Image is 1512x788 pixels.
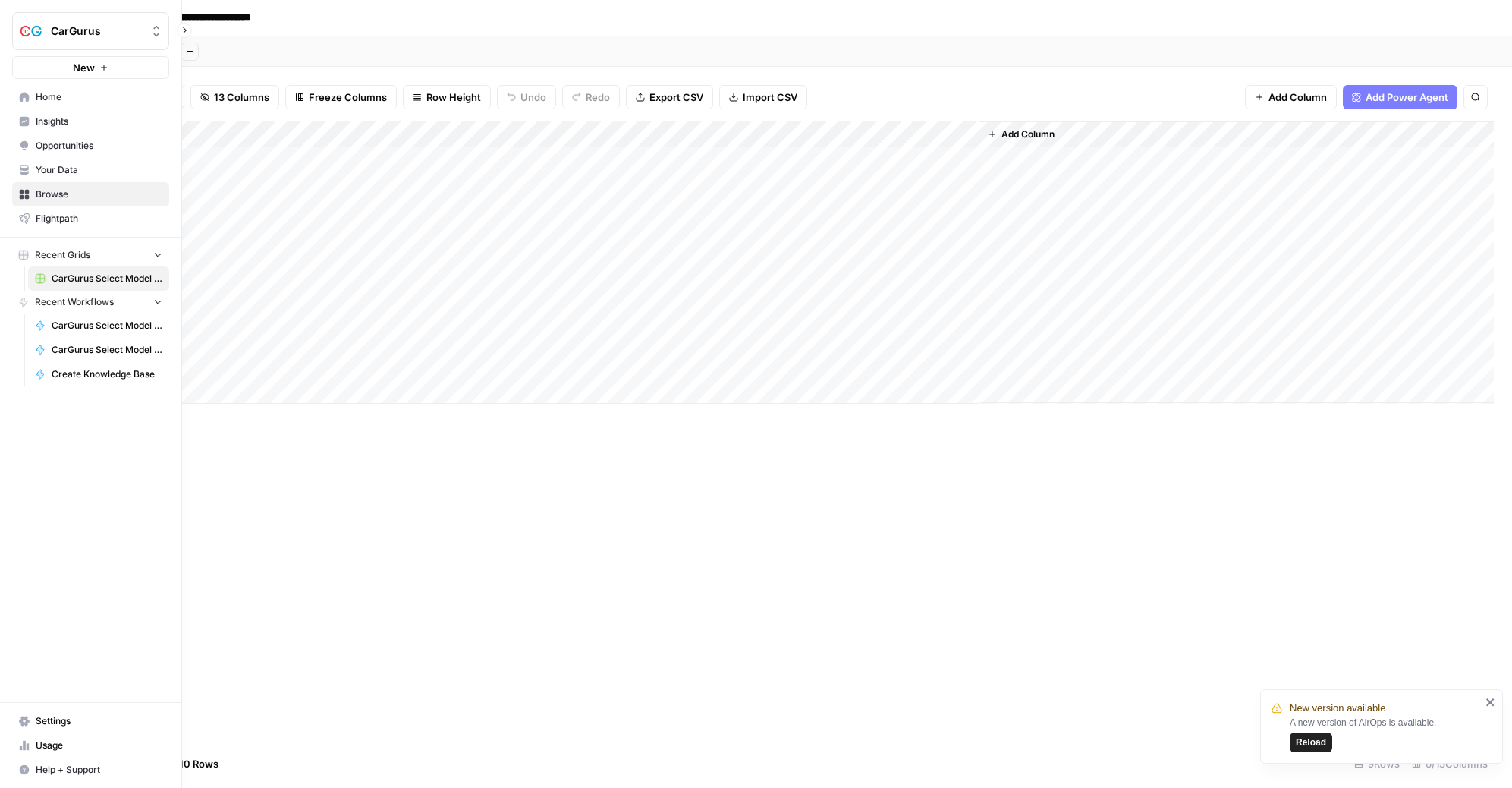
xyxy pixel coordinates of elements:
[12,12,169,50] button: Workspace: CarGurus
[214,90,269,105] span: 13 Columns
[743,90,797,105] span: Import CSV
[1245,85,1337,109] button: Add Column
[36,763,162,777] span: Help + Support
[403,85,491,109] button: Row Height
[36,115,162,128] span: Insights
[626,85,713,109] button: Export CSV
[1406,752,1494,776] div: 6/13 Columns
[12,158,169,182] a: Your Data
[12,733,169,758] a: Usage
[649,90,703,105] span: Export CSV
[12,758,169,782] button: Help + Support
[12,134,169,158] a: Opportunities
[12,244,169,266] button: Recent Grids
[520,90,546,105] span: Undo
[52,343,162,357] span: CarGurus Select Model Year
[982,125,1061,144] button: Add Column
[36,90,162,104] span: Home
[36,163,162,177] span: Your Data
[1485,696,1496,708] button: close
[52,367,162,381] span: Create Knowledge Base
[12,85,169,109] a: Home
[1296,736,1326,749] span: Reload
[12,109,169,134] a: Insights
[17,17,45,45] img: CarGurus Logo
[190,85,279,109] button: 13 Columns
[28,362,169,386] a: Create Knowledge Base
[28,266,169,291] a: CarGurus Select Model Year
[35,248,90,262] span: Recent Grids
[36,714,162,728] span: Settings
[158,756,218,771] span: Add 10 Rows
[12,709,169,733] a: Settings
[285,85,397,109] button: Freeze Columns
[309,90,387,105] span: Freeze Columns
[36,139,162,153] span: Opportunities
[36,739,162,752] span: Usage
[12,291,169,314] button: Recent Workflows
[1290,733,1332,752] button: Reload
[1348,752,1406,776] div: 9 Rows
[35,295,114,309] span: Recent Workflows
[1268,90,1327,105] span: Add Column
[719,85,807,109] button: Import CSV
[12,182,169,206] a: Browse
[28,314,169,338] a: CarGurus Select Model Year
[1290,701,1385,716] span: New version available
[1001,128,1055,141] span: Add Column
[52,272,162,285] span: CarGurus Select Model Year
[586,90,610,105] span: Redo
[12,206,169,231] a: Flightpath
[73,60,95,75] span: New
[1366,90,1448,105] span: Add Power Agent
[426,90,481,105] span: Row Height
[562,85,620,109] button: Redo
[36,188,162,201] span: Browse
[12,56,169,79] button: New
[1343,85,1457,109] button: Add Power Agent
[52,319,162,333] span: CarGurus Select Model Year
[51,24,143,39] span: CarGurus
[36,212,162,225] span: Flightpath
[28,338,169,362] a: CarGurus Select Model Year
[497,85,556,109] button: Undo
[1290,716,1481,752] div: A new version of AirOps is available.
